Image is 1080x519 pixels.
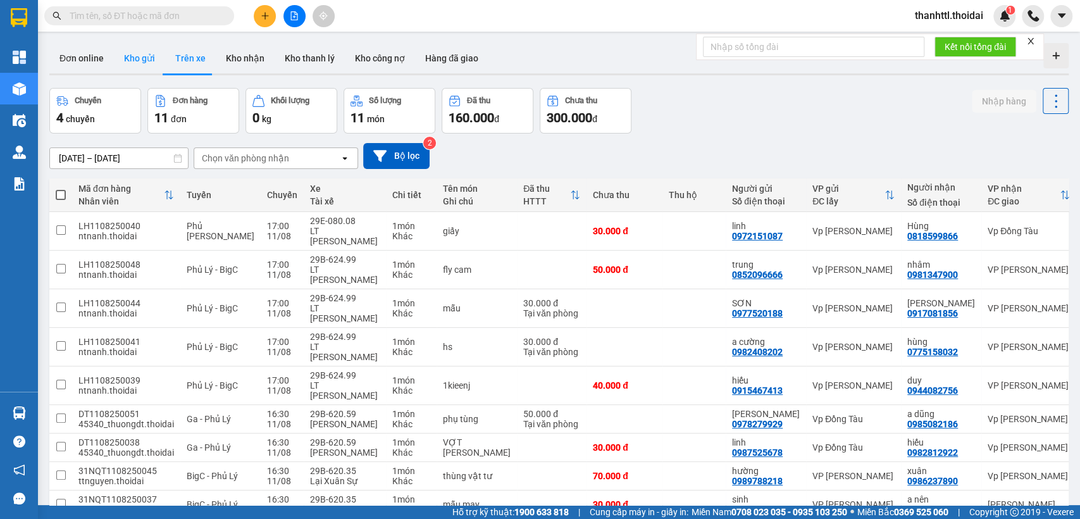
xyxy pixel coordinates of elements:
div: DT1108250038 [78,437,174,447]
div: 30.000 đ [523,337,580,347]
button: Kho thanh lý [275,43,345,73]
input: Nhập số tổng đài [703,37,924,57]
div: a cường [732,337,800,347]
span: Phủ [PERSON_NAME] [187,221,254,241]
button: Bộ lọc [363,143,430,169]
div: Chưa thu [565,96,597,105]
div: trung [732,259,800,270]
div: 1 món [392,466,430,476]
div: 1kieenj [443,380,511,391]
div: 0981347900 [907,270,958,280]
div: Chuyến [267,190,297,200]
div: 29E-080.08 [310,216,380,226]
div: 1 món [392,494,430,504]
div: Tên món [443,184,511,194]
div: 17:00 [267,221,297,231]
strong: 0708 023 035 - 0935 103 250 [731,507,847,517]
div: 11/08 [267,385,297,396]
span: question-circle [13,435,25,447]
div: 0915467413 [732,385,783,396]
span: món [367,114,385,124]
div: 17:00 [267,298,297,308]
span: 300.000 [547,110,592,125]
input: Tìm tên, số ĐT hoặc mã đơn [70,9,219,23]
div: 30.000 đ [523,298,580,308]
div: 0977520188 [732,308,783,318]
div: LT [PERSON_NAME] [310,303,380,323]
div: 16:30 [267,494,297,504]
div: 1 món [392,337,430,347]
span: 11 [154,110,168,125]
span: đ [592,114,597,124]
button: Khối lượng0kg [245,88,337,134]
button: Kết nối tổng đài [934,37,1016,57]
button: file-add [283,5,306,27]
span: BigC - Phủ Lý [187,499,238,510]
div: Khác [392,231,430,241]
div: thùng vật tư [443,471,511,481]
button: Kho công nợ [345,43,415,73]
div: 29B-624.99 [310,370,380,380]
div: 70.000 đ [593,471,656,481]
div: Chưa thu [593,190,656,200]
div: 17:00 [267,375,297,385]
div: Khác [392,308,430,318]
span: Phủ Lý - BigC [187,342,238,352]
div: VP [PERSON_NAME] [988,342,1070,352]
div: VP [PERSON_NAME] [812,471,895,481]
div: 1 món [392,375,430,385]
span: close [1026,37,1035,46]
img: warehouse-icon [13,114,26,127]
div: Khác [392,476,430,486]
div: a nên [907,494,975,504]
div: 29B-620.35 [310,466,380,476]
div: 0974563871 [732,504,783,515]
span: Miền Nam [692,505,847,519]
div: Khác [392,504,430,515]
sup: 2 [423,137,436,149]
div: 0852096666 [732,270,783,280]
div: ntnanh.thoidai [78,270,174,280]
span: | [578,505,580,519]
div: 0972151087 [732,231,783,241]
div: Số lượng [369,96,401,105]
div: 29B-620.35 [310,494,380,504]
div: Khác [392,419,430,429]
div: 1 món [392,437,430,447]
span: Miền Bắc [857,505,948,519]
span: copyright [1010,508,1019,516]
div: 31NQT1108250037 [78,494,174,504]
div: LT [PERSON_NAME] [310,342,380,362]
span: 4 [56,110,63,125]
div: 30.000 đ [593,499,656,510]
div: Tại văn phòng [523,308,580,318]
div: 0382482776 [907,504,958,515]
div: 29B-620.59 [310,437,380,447]
div: Lại Xuân Sự [310,504,380,515]
div: 0985082186 [907,419,958,429]
div: 16:30 [267,409,297,419]
img: solution-icon [13,177,26,191]
div: 45340_thuongdt.thoidai [78,419,174,429]
div: VP [PERSON_NAME] [988,380,1070,391]
span: ⚪️ [850,510,854,515]
div: 0818599866 [907,231,958,241]
div: 16:30 [267,437,297,447]
div: DT1108250051 [78,409,174,419]
div: 45340_thuongdt.thoidai [78,447,174,458]
div: Tài xế [310,196,380,206]
div: Vp [PERSON_NAME] [988,471,1070,481]
div: VỢT PICKLE BALL [443,437,511,458]
div: Người gửi [732,184,800,194]
div: 11/08 [267,308,297,318]
div: LH1108250048 [78,259,174,270]
div: Vp Đồng Tàu [812,414,895,424]
div: 40.000 đ [593,380,656,391]
div: sinh [732,494,800,504]
div: Khác [392,270,430,280]
div: Hùng [907,221,975,231]
div: 17:00 [267,259,297,270]
div: a dũng [907,409,975,419]
button: plus [254,5,276,27]
div: HTTT [523,196,570,206]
